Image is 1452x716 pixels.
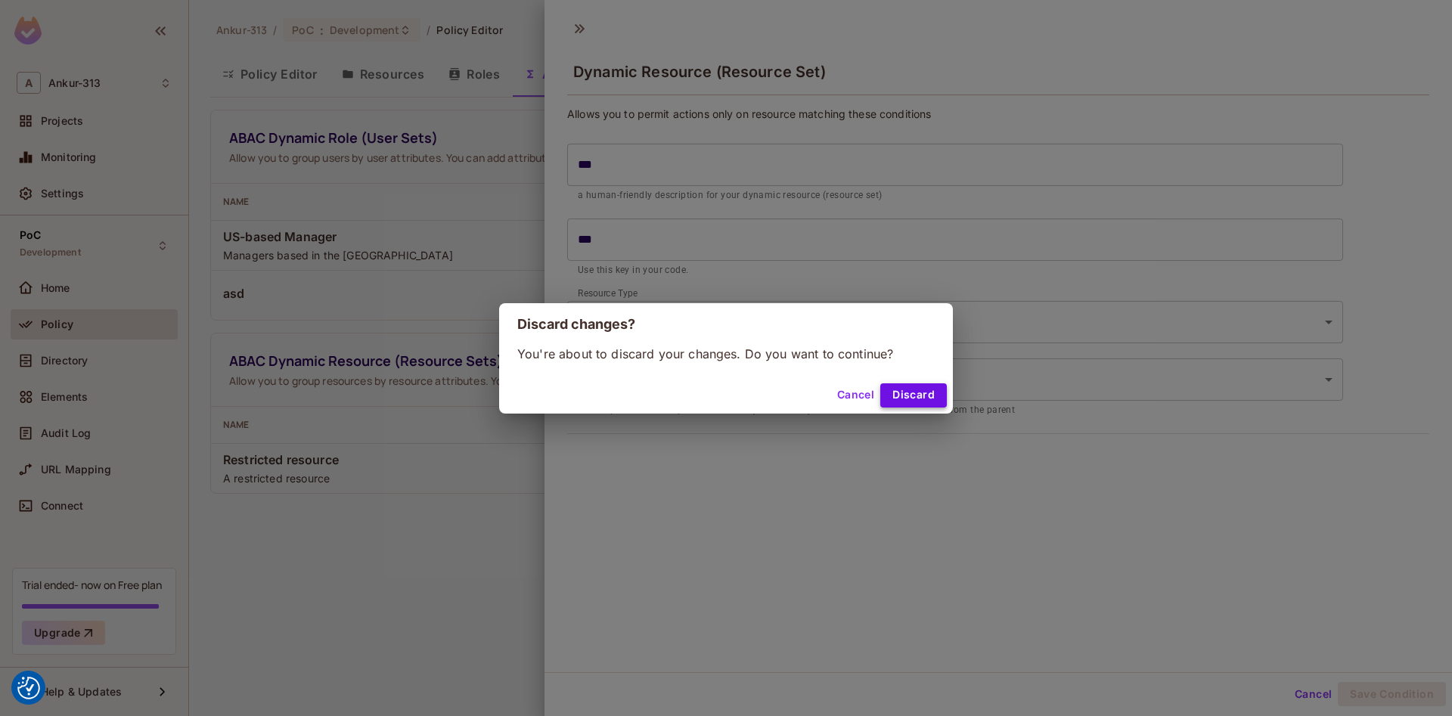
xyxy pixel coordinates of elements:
button: Discard [880,383,947,408]
button: Cancel [831,383,880,408]
p: You're about to discard your changes. Do you want to continue? [517,346,935,362]
h2: Discard changes? [499,303,953,346]
button: Consent Preferences [17,677,40,699]
img: Revisit consent button [17,677,40,699]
